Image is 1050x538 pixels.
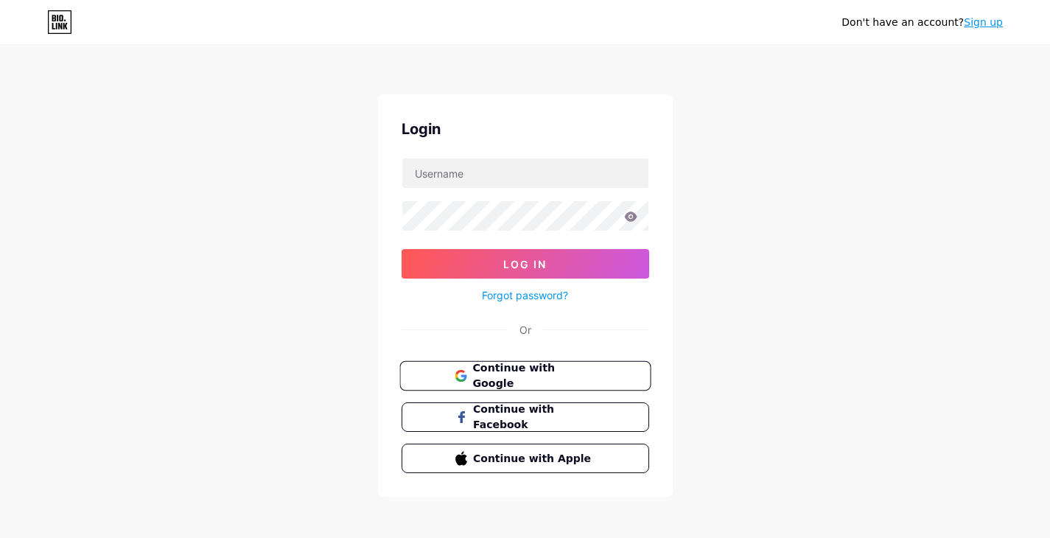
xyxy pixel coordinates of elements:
[841,15,1003,30] div: Don't have an account?
[473,451,595,467] span: Continue with Apple
[503,258,547,270] span: Log In
[519,322,531,338] div: Or
[472,360,595,392] span: Continue with Google
[473,402,595,433] span: Continue with Facebook
[402,118,649,140] div: Login
[402,444,649,473] button: Continue with Apple
[482,287,568,303] a: Forgot password?
[402,158,648,188] input: Username
[964,16,1003,28] a: Sign up
[402,402,649,432] button: Continue with Facebook
[399,361,651,391] button: Continue with Google
[402,361,649,391] a: Continue with Google
[402,249,649,279] button: Log In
